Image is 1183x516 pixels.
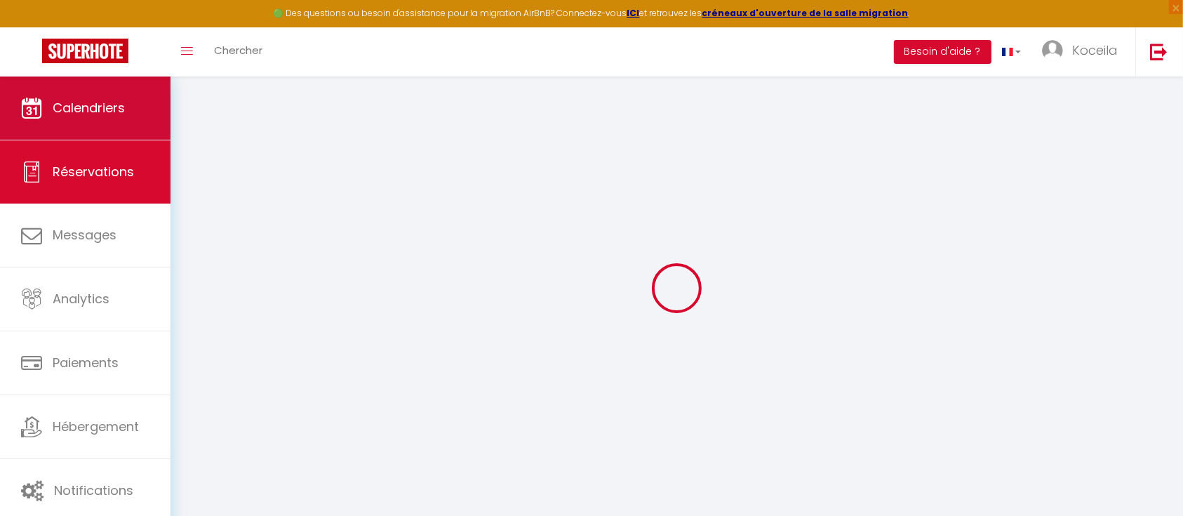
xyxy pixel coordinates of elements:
a: créneaux d'ouverture de la salle migration [702,7,909,19]
span: Hébergement [53,418,139,435]
span: Chercher [214,43,262,58]
span: Messages [53,226,116,244]
img: Super Booking [42,39,128,63]
button: Ouvrir le widget de chat LiveChat [11,6,53,48]
a: ... Koceila [1031,27,1135,77]
a: Chercher [203,27,273,77]
a: ICI [627,7,640,19]
img: ... [1042,40,1063,61]
img: logout [1150,43,1168,60]
span: Paiements [53,354,119,371]
span: Réservations [53,163,134,180]
span: Notifications [54,482,133,499]
button: Besoin d'aide ? [894,40,991,64]
span: Koceila [1072,41,1118,59]
span: Analytics [53,290,109,307]
span: Calendriers [53,99,125,117]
